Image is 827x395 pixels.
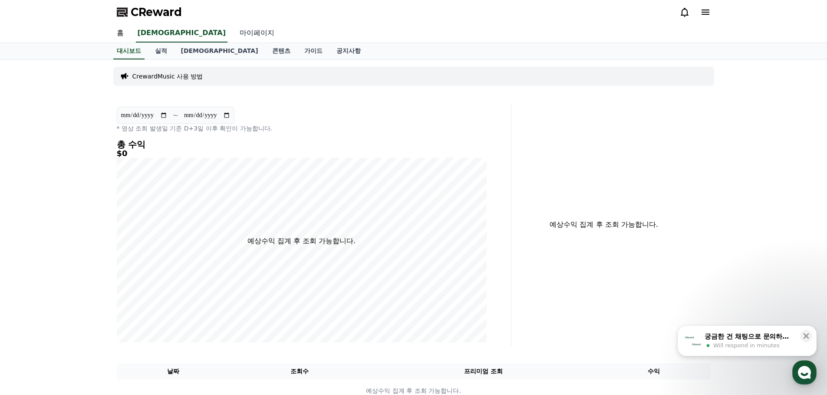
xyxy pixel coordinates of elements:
a: 공지사항 [329,43,368,59]
th: 수익 [597,363,711,379]
a: 대시보드 [113,43,145,59]
p: ~ [173,110,178,121]
a: CReward [117,5,182,19]
a: 가이드 [297,43,329,59]
p: * 영상 조회 발생일 기준 D+3일 이후 확인이 가능합니다. [117,124,487,133]
a: Home [3,275,57,297]
span: Settings [128,288,150,295]
a: [DEMOGRAPHIC_DATA] [136,24,227,42]
p: 예상수익 집계 후 조회 가능합니다. [247,236,356,246]
a: [DEMOGRAPHIC_DATA] [174,43,265,59]
h5: $0 [117,149,487,158]
th: 날짜 [117,363,230,379]
a: 홈 [110,24,131,42]
th: 프리미엄 조회 [369,363,597,379]
a: 실적 [148,43,174,59]
th: 조회수 [230,363,369,379]
span: CReward [131,5,182,19]
h4: 총 수익 [117,140,487,149]
span: Messages [72,288,98,295]
p: 예상수익 집계 후 조회 가능합니다. [518,219,690,230]
a: 콘텐츠 [265,43,297,59]
span: Home [22,288,37,295]
a: CrewardMusic 사용 방법 [132,72,203,81]
a: Settings [112,275,167,297]
a: Messages [57,275,112,297]
a: 마이페이지 [233,24,281,42]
